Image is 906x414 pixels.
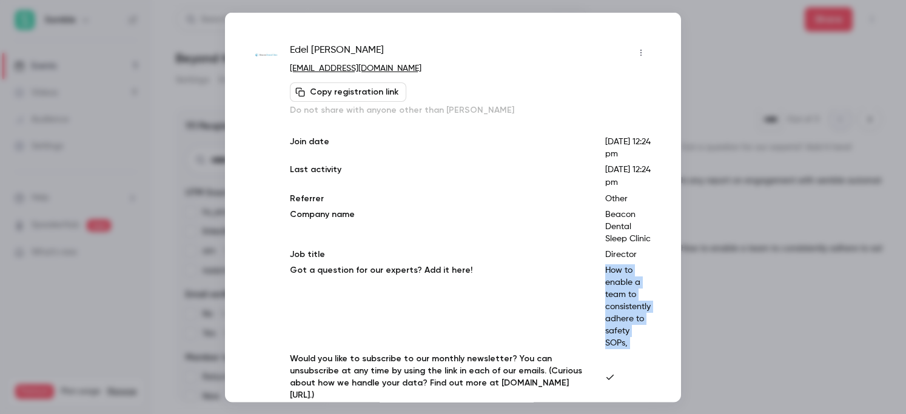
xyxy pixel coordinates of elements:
[290,192,586,204] p: Referrer
[605,192,651,204] p: Other
[290,135,586,159] p: Join date
[605,264,651,349] p: How to enable a team to consistently adhere to safety SOPs,
[290,42,384,62] span: Edel [PERSON_NAME]
[290,163,586,189] p: Last activity
[605,135,651,159] p: [DATE] 12:24 pm
[290,248,586,260] p: Job title
[605,248,651,260] p: Director
[255,44,278,66] img: beacondental.ie
[605,208,651,244] p: Beacon Dental Sleep Clinic
[290,64,421,72] a: [EMAIL_ADDRESS][DOMAIN_NAME]
[290,82,406,101] button: Copy registration link
[605,165,651,186] span: [DATE] 12:24 pm
[290,264,586,349] p: Got a question for our experts? Add it here!
[290,352,586,401] p: Would you like to subscribe to our monthly newsletter? You can unsubscribe at any time by using t...
[290,104,651,116] p: Do not share with anyone other than [PERSON_NAME]
[290,208,586,244] p: Company name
